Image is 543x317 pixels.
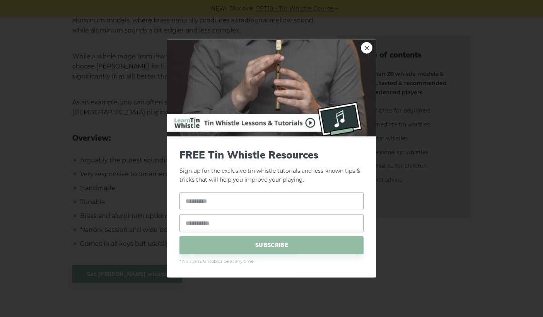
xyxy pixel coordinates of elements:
span: FREE Tin Whistle Resources [179,149,364,161]
a: × [361,42,372,54]
img: Tin Whistle Buying Guide Preview [167,40,376,136]
p: Sign up for the exclusive tin whistle tutorials and less-known tips & tricks that will help you i... [179,149,364,184]
span: * No spam. Unsubscribe at any time. [179,258,364,265]
span: SUBSCRIBE [179,236,364,254]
